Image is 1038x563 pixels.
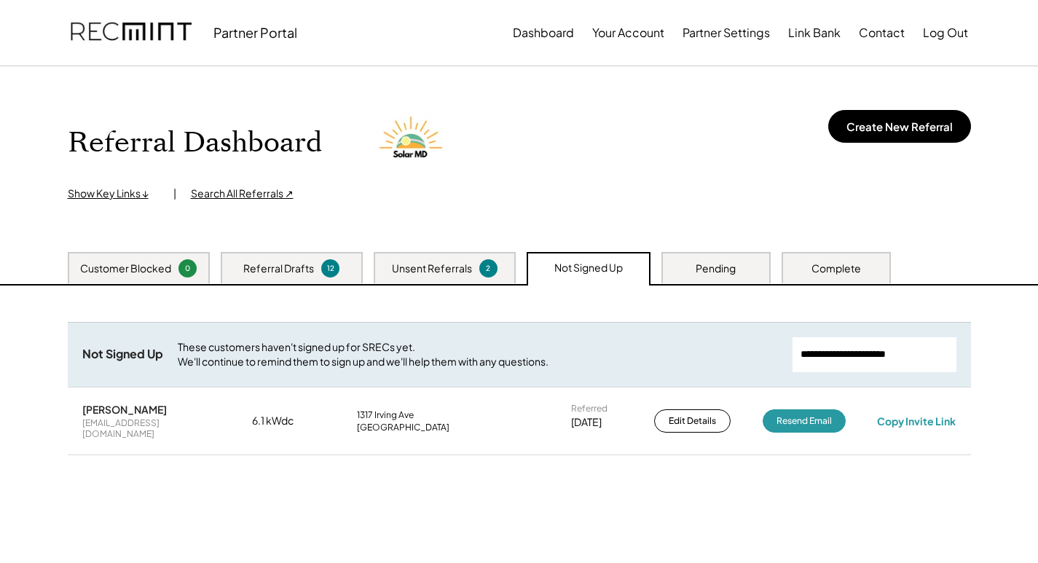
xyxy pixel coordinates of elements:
[877,414,956,428] div: Copy Invite Link
[373,103,453,183] img: Solar%20MD%20LOgo.png
[392,261,472,276] div: Unsent Referrals
[828,110,971,143] button: Create New Referral
[811,261,861,276] div: Complete
[763,409,846,433] button: Resend Email
[213,24,297,41] div: Partner Portal
[788,18,841,47] button: Link Bank
[357,422,449,433] div: [GEOGRAPHIC_DATA]
[82,417,221,440] div: [EMAIL_ADDRESS][DOMAIN_NAME]
[683,18,770,47] button: Partner Settings
[243,261,314,276] div: Referral Drafts
[82,403,167,416] div: [PERSON_NAME]
[859,18,905,47] button: Contact
[68,186,159,201] div: Show Key Links ↓
[173,186,176,201] div: |
[923,18,968,47] button: Log Out
[82,347,163,362] div: Not Signed Up
[513,18,574,47] button: Dashboard
[654,409,731,433] button: Edit Details
[191,186,294,201] div: Search All Referrals ↗
[80,261,171,276] div: Customer Blocked
[571,415,602,430] div: [DATE]
[181,263,194,274] div: 0
[323,263,337,274] div: 12
[71,8,192,58] img: recmint-logotype%403x.png
[592,18,664,47] button: Your Account
[178,340,778,369] div: These customers haven't signed up for SRECs yet. We'll continue to remind them to sign up and we'...
[357,409,414,421] div: 1317 Irving Ave
[252,414,325,428] div: 6.1 kWdc
[554,261,623,275] div: Not Signed Up
[571,403,608,414] div: Referred
[68,126,322,160] h1: Referral Dashboard
[696,261,736,276] div: Pending
[481,263,495,274] div: 2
